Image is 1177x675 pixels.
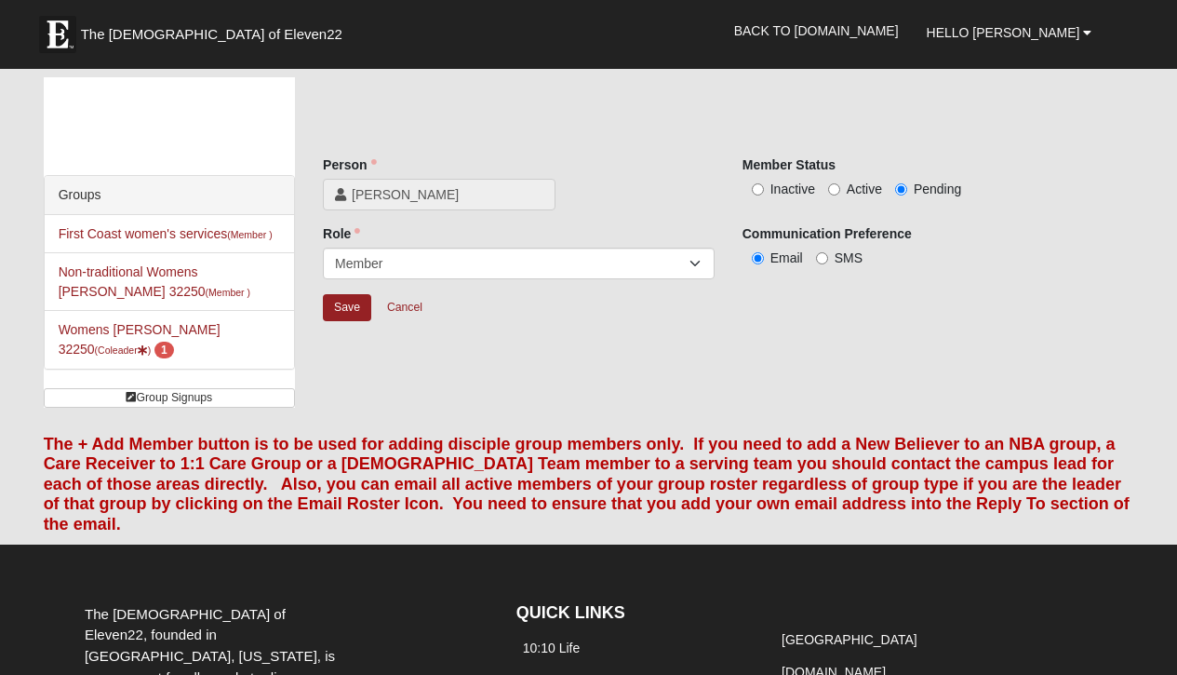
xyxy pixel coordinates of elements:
[375,293,435,322] a: Cancel
[323,224,360,243] label: Role
[816,252,828,264] input: SMS
[523,641,581,655] a: 10:10 Life
[81,25,342,44] span: The [DEMOGRAPHIC_DATA] of Eleven22
[914,182,961,196] span: Pending
[45,176,294,215] div: Groups
[720,7,913,54] a: Back to [DOMAIN_NAME]
[752,252,764,264] input: Email
[516,603,747,624] h4: QUICK LINKS
[30,7,402,53] a: The [DEMOGRAPHIC_DATA] of Eleven22
[323,294,371,321] input: Alt+s
[895,183,907,196] input: Pending
[206,287,250,298] small: (Member )
[39,16,76,53] img: Eleven22 logo
[742,155,836,174] label: Member Status
[352,185,543,204] span: [PERSON_NAME]
[835,250,863,265] span: SMS
[828,183,840,196] input: Active
[95,344,152,356] small: (Coleader )
[227,229,272,240] small: (Member )
[59,264,250,299] a: Non-traditional Womens [PERSON_NAME] 32250(Member )
[44,388,295,408] a: Group Signups
[742,224,912,243] label: Communication Preference
[782,632,917,647] a: [GEOGRAPHIC_DATA]
[927,25,1080,40] span: Hello [PERSON_NAME]
[323,155,376,174] label: Person
[59,322,221,357] a: Womens [PERSON_NAME] 32250(Coleader) 1
[44,435,1130,533] font: The + Add Member button is to be used for adding disciple group members only. If you need to add ...
[770,182,815,196] span: Inactive
[154,342,174,358] span: number of pending members
[847,182,882,196] span: Active
[59,226,273,241] a: First Coast women's services(Member )
[752,183,764,196] input: Inactive
[770,250,803,265] span: Email
[913,9,1106,56] a: Hello [PERSON_NAME]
